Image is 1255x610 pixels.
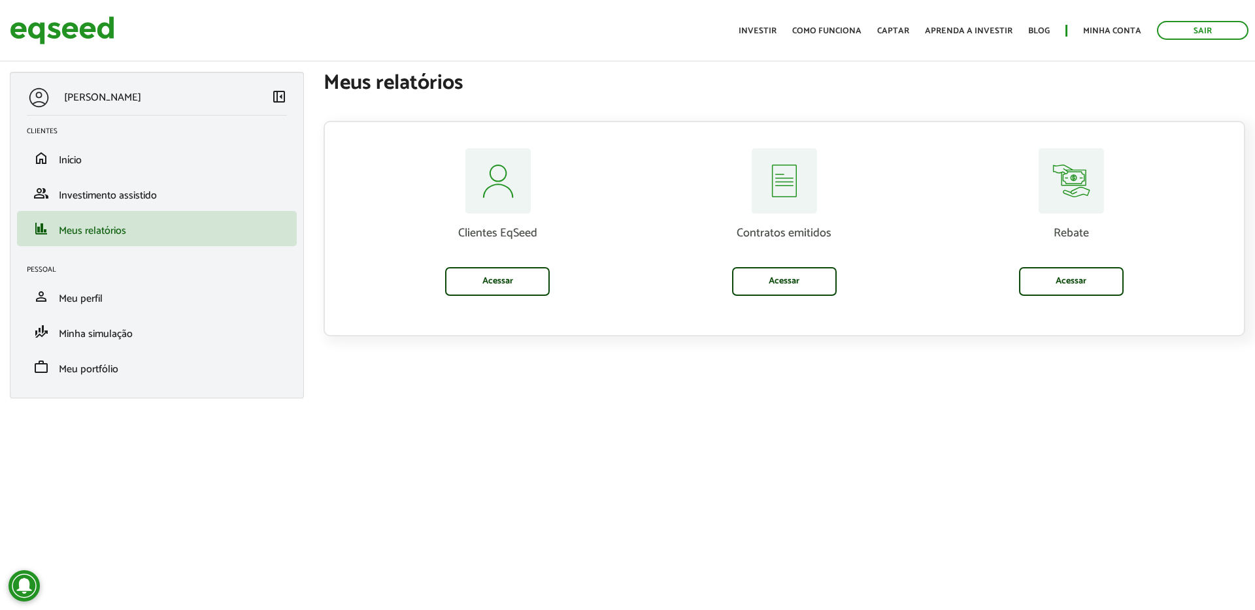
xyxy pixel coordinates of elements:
h2: Clientes [27,127,297,135]
img: relatorios-assessor-clientes.svg [465,148,531,214]
a: Acessar [1019,267,1124,296]
p: [PERSON_NAME] [64,91,141,104]
li: Investimento assistido [17,176,297,211]
a: Acessar [732,267,837,296]
h1: Meus relatórios [324,72,1245,95]
img: relatorios-assessor-contratos.svg [751,148,817,214]
a: Captar [877,27,909,35]
a: homeInício [27,150,287,166]
a: financeMeus relatórios [27,221,287,236]
a: Minha conta [1083,27,1141,35]
span: Minha simulação [59,325,133,343]
a: groupInvestimento assistido [27,185,287,201]
p: Contratos emitidos [651,227,918,241]
span: Meus relatórios [59,222,126,240]
li: Meu portfólio [17,349,297,385]
a: personMeu perfil [27,289,287,304]
span: finance_mode [33,324,49,340]
span: Meu perfil [59,290,103,308]
h2: Pessoal [27,266,297,274]
img: EqSeed [10,13,114,48]
span: work [33,359,49,375]
li: Meus relatórios [17,211,297,246]
li: Meu perfil [17,279,297,314]
span: home [33,150,49,166]
a: Como funciona [792,27,862,35]
a: Colapsar menu [271,89,287,107]
span: Investimento assistido [59,187,157,204]
a: Aprenda a investir [925,27,1012,35]
a: Blog [1028,27,1050,35]
p: Clientes EqSeed [364,227,631,241]
li: Minha simulação [17,314,297,349]
p: Rebate [937,227,1205,241]
span: finance [33,221,49,236]
span: group [33,185,49,201]
a: Sair [1157,21,1248,40]
img: relatorios-assessor-rebate.svg [1038,148,1104,214]
a: finance_modeMinha simulação [27,324,287,340]
li: Início [17,140,297,176]
span: left_panel_close [271,89,287,104]
a: Acessar [445,267,550,296]
span: Início [59,152,82,169]
a: workMeu portfólio [27,359,287,375]
span: Meu portfólio [59,361,118,378]
a: Investir [739,27,777,35]
span: person [33,289,49,304]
